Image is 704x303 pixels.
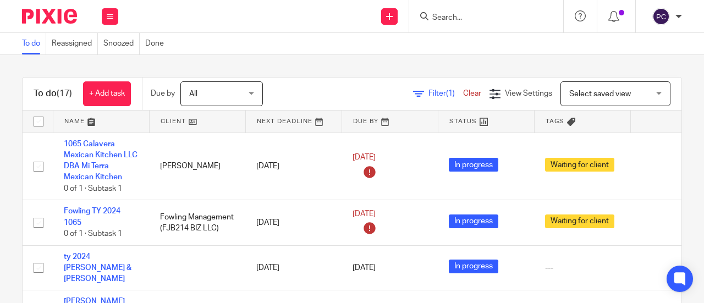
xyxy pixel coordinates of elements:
[428,90,463,97] span: Filter
[569,90,631,98] span: Select saved view
[546,118,564,124] span: Tags
[353,210,376,218] span: [DATE]
[57,89,72,98] span: (17)
[545,158,614,172] span: Waiting for client
[149,200,245,245] td: Fowling Management (FJB214 BIZ LLC)
[151,88,175,99] p: Due by
[103,33,140,54] a: Snoozed
[64,185,122,192] span: 0 of 1 · Subtask 1
[652,8,670,25] img: svg%3E
[353,153,376,161] span: [DATE]
[449,214,498,228] span: In progress
[64,207,120,226] a: Fowling TY 2024 1065
[52,33,98,54] a: Reassigned
[149,133,245,200] td: [PERSON_NAME]
[64,140,137,181] a: 1065 Calavera Mexican Kitchen LLC DBA Mi Terra Mexican Kitchen
[64,230,122,238] span: 0 of 1 · Subtask 1
[34,88,72,100] h1: To do
[505,90,552,97] span: View Settings
[22,9,77,24] img: Pixie
[145,33,169,54] a: Done
[64,253,131,283] a: ty 2024 [PERSON_NAME] & [PERSON_NAME]
[545,214,614,228] span: Waiting for client
[245,133,342,200] td: [DATE]
[545,262,619,273] div: ---
[431,13,530,23] input: Search
[189,90,197,98] span: All
[83,81,131,106] a: + Add task
[353,264,376,272] span: [DATE]
[446,90,455,97] span: (1)
[449,260,498,273] span: In progress
[245,200,342,245] td: [DATE]
[245,245,342,290] td: [DATE]
[22,33,46,54] a: To do
[449,158,498,172] span: In progress
[463,90,481,97] a: Clear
